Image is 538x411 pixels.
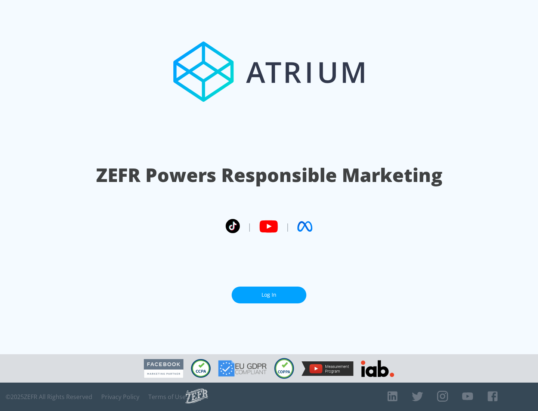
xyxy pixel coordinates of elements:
span: | [247,221,252,232]
img: YouTube Measurement Program [302,361,353,376]
a: Log In [232,287,306,303]
img: CCPA Compliant [191,359,211,378]
span: | [285,221,290,232]
a: Terms of Use [148,393,186,401]
h1: ZEFR Powers Responsible Marketing [96,162,442,188]
span: © 2025 ZEFR All Rights Reserved [6,393,92,401]
img: GDPR Compliant [218,360,267,377]
img: IAB [361,360,394,377]
a: Privacy Policy [101,393,139,401]
img: Facebook Marketing Partner [144,359,183,378]
img: COPPA Compliant [274,358,294,379]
